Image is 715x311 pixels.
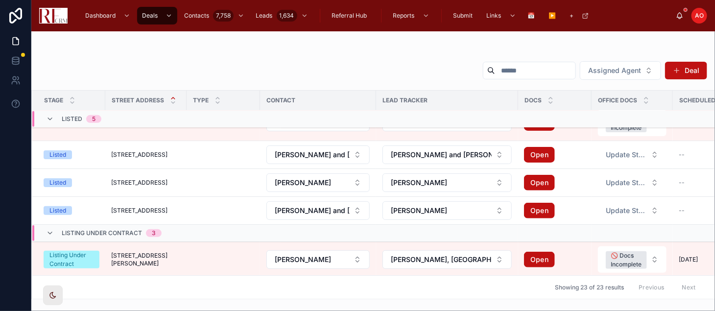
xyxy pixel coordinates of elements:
a: + [565,7,594,24]
span: Stage [44,96,63,104]
span: ▶️ [549,12,556,20]
span: + [570,12,574,20]
span: [PERSON_NAME] [275,178,331,188]
span: 📅 [528,12,535,20]
span: Reports [393,12,415,20]
span: Lead Tracker [382,96,428,104]
span: -- [679,179,685,187]
span: Listed [62,115,82,123]
span: AO [695,12,704,20]
button: Select Button [598,246,667,273]
a: Open [524,252,555,267]
a: Contacts7,758 [179,7,249,24]
div: Listing Under Contract [49,251,94,268]
img: App logo [39,8,68,24]
a: [STREET_ADDRESS][PERSON_NAME] [111,252,181,267]
span: -- [679,207,685,215]
span: [PERSON_NAME], [GEOGRAPHIC_DATA] Property 2025 [391,255,492,264]
span: Docs [524,96,542,104]
button: Select Button [266,250,370,269]
a: Open [524,252,586,267]
span: Office Docs [598,96,637,104]
button: Select Button [382,250,512,269]
a: Select Button [597,173,667,192]
a: Open [524,147,555,163]
a: Referral Hub [327,7,374,24]
button: Select Button [266,201,370,220]
div: Listed [49,150,66,159]
a: Listed [44,206,99,215]
span: [STREET_ADDRESS] [111,151,167,159]
span: Update Status [606,206,647,215]
a: Select Button [597,246,667,273]
a: [STREET_ADDRESS] [111,207,181,215]
span: -- [679,151,685,159]
div: 5 [92,115,95,123]
a: [STREET_ADDRESS] [111,179,181,187]
span: Showing 23 of 23 results [555,284,624,291]
button: Select Button [382,201,512,220]
a: Open [524,175,586,191]
span: Links [487,12,501,20]
a: Select Button [382,173,512,192]
span: [PERSON_NAME] and [PERSON_NAME] [275,150,350,160]
div: scrollable content [75,5,676,26]
a: Links [482,7,521,24]
span: [DATE] [679,256,698,263]
a: ▶️ [544,7,563,24]
span: Assigned Agent [588,66,641,75]
a: Listed [44,178,99,187]
button: Select Button [382,145,512,164]
span: [PERSON_NAME] [391,178,447,188]
div: Listed [49,178,66,187]
span: Contact [266,96,295,104]
span: [PERSON_NAME] [275,255,331,264]
button: Select Button [598,174,667,191]
a: Deals [137,7,177,24]
span: Listing Under Contract [62,229,142,237]
a: Reports [388,7,434,24]
a: Select Button [382,250,512,269]
button: Select Button [598,146,667,164]
span: Dashboard [85,12,116,20]
div: Listed [49,206,66,215]
div: 3 [152,229,156,237]
a: Open [524,147,586,163]
span: Contacts [184,12,209,20]
a: Dashboard [80,7,135,24]
span: Update Status [606,150,647,160]
button: Select Button [598,202,667,219]
span: [PERSON_NAME] and [PERSON_NAME] [391,150,492,160]
a: Select Button [597,201,667,220]
span: [PERSON_NAME] and [PERSON_NAME] [PERSON_NAME] [275,206,350,215]
div: 1,634 [277,10,297,22]
a: Listing Under Contract [44,251,99,268]
span: Leads [256,12,273,20]
span: Type [193,96,209,104]
a: 📅 [523,7,542,24]
button: Select Button [266,145,370,164]
button: Select Button [382,173,512,192]
a: [STREET_ADDRESS] [111,151,181,159]
span: [STREET_ADDRESS] [111,207,167,215]
a: Open [524,203,586,218]
span: [PERSON_NAME] [391,206,447,215]
div: 🚫 Docs Incomplete [611,251,642,269]
span: Referral Hub [332,12,367,20]
a: Open [524,203,555,218]
span: Update Status [606,178,647,188]
span: [STREET_ADDRESS] [111,179,167,187]
a: Select Button [382,201,512,220]
button: Deal [665,62,707,79]
span: Submit [453,12,473,20]
a: Submit [449,7,480,24]
button: Select Button [266,173,370,192]
span: Street Address [112,96,164,104]
span: Deals [142,12,158,20]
